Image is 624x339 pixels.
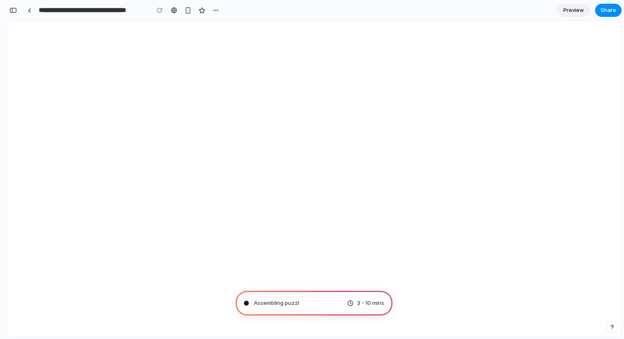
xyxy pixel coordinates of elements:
span: Preview [563,6,584,14]
span: Assembling puzzl [254,299,299,307]
button: Share [595,4,622,17]
a: Preview [557,4,590,17]
span: 3 - 10 mins [357,299,384,307]
span: Share [600,6,616,14]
